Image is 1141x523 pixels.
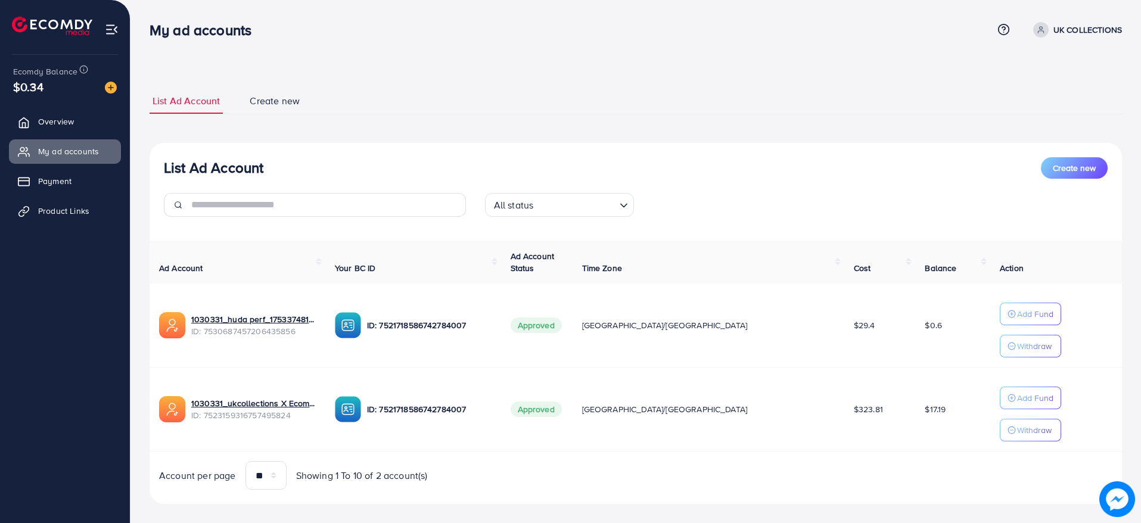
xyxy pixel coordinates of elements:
p: UK COLLECTIONS [1053,23,1122,37]
h3: List Ad Account [164,159,263,176]
span: $0.34 [13,78,43,95]
span: Ad Account [159,262,203,274]
span: Your BC ID [335,262,376,274]
img: menu [105,23,119,36]
span: My ad accounts [38,145,99,157]
button: Withdraw [1000,335,1061,357]
a: 1030331_huda perf_1753374816258 [191,313,316,325]
a: 1030331_ukcollections X Ecomdy_1751622040136 [191,397,316,409]
img: image [105,82,117,94]
a: My ad accounts [9,139,121,163]
p: ID: 7521718586742784007 [367,402,492,416]
p: Add Fund [1017,391,1053,405]
button: Add Fund [1000,303,1061,325]
span: Ecomdy Balance [13,66,77,77]
span: All status [492,197,536,214]
h3: My ad accounts [150,21,261,39]
img: logo [12,17,92,35]
div: Search for option [485,193,634,217]
span: ID: 7523159316757495824 [191,409,316,421]
a: Product Links [9,199,121,223]
button: Withdraw [1000,419,1061,441]
span: Payment [38,175,71,187]
span: Cost [854,262,871,274]
span: Create new [1053,162,1096,174]
span: Overview [38,116,74,127]
span: Create new [250,94,300,108]
p: Withdraw [1017,423,1052,437]
img: ic-ads-acc.e4c84228.svg [159,312,185,338]
button: Create new [1041,157,1108,179]
p: Add Fund [1017,307,1053,321]
span: $29.4 [854,319,875,331]
span: Showing 1 To 10 of 2 account(s) [296,469,428,482]
span: $323.81 [854,403,883,415]
span: [GEOGRAPHIC_DATA]/[GEOGRAPHIC_DATA] [582,319,748,331]
span: Account per page [159,469,236,482]
span: Action [1000,262,1024,274]
span: Ad Account Status [511,250,555,274]
span: [GEOGRAPHIC_DATA]/[GEOGRAPHIC_DATA] [582,403,748,415]
img: ic-ads-acc.e4c84228.svg [159,396,185,422]
p: ID: 7521718586742784007 [367,318,492,332]
a: Payment [9,169,121,193]
span: Approved [511,401,562,417]
a: UK COLLECTIONS [1028,22,1122,38]
div: <span class='underline'>1030331_huda perf_1753374816258</span></br>7530687457206435856 [191,313,316,338]
p: Withdraw [1017,339,1052,353]
span: $17.19 [925,403,946,415]
img: image [1099,481,1135,517]
span: Time Zone [582,262,622,274]
span: $0.6 [925,319,942,331]
span: Product Links [38,205,89,217]
a: Overview [9,110,121,133]
span: Approved [511,317,562,333]
span: List Ad Account [153,94,220,108]
button: Add Fund [1000,387,1061,409]
input: Search for option [537,194,614,214]
span: ID: 7530687457206435856 [191,325,316,337]
img: ic-ba-acc.ded83a64.svg [335,312,361,338]
div: <span class='underline'>1030331_ukcollections X Ecomdy_1751622040136</span></br>7523159316757495824 [191,397,316,422]
span: Balance [925,262,956,274]
img: ic-ba-acc.ded83a64.svg [335,396,361,422]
